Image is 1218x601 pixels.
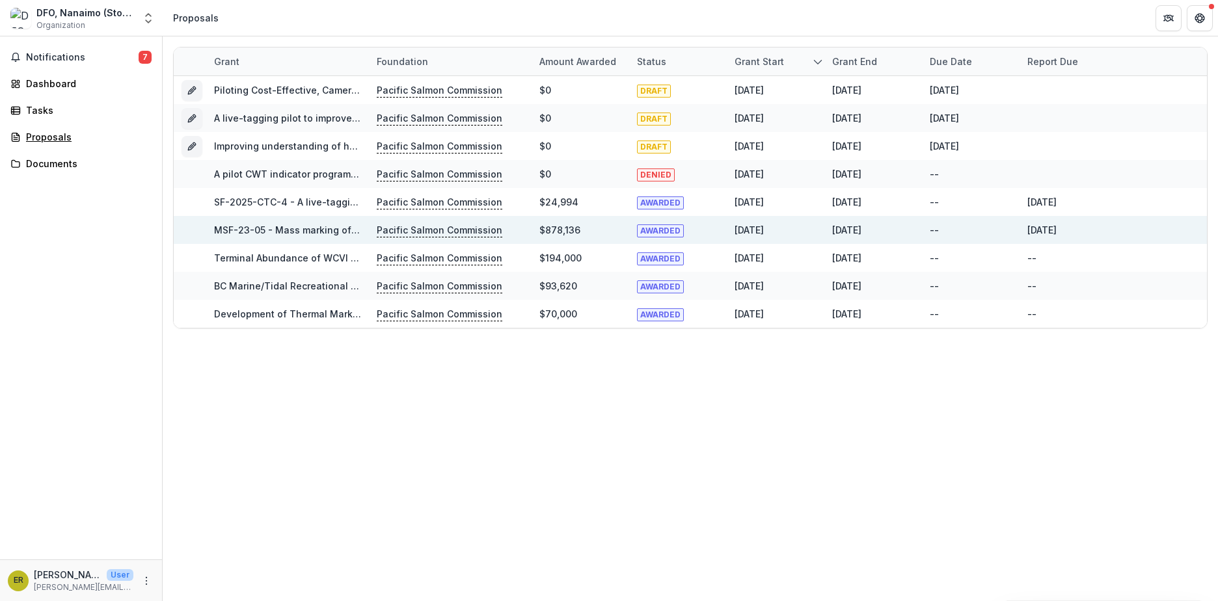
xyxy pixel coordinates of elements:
div: Dashboard [26,77,146,90]
div: Amount awarded [532,47,629,75]
div: [DATE] [930,111,959,125]
a: A live-tagging pilot to improve the escapement estimate of the Quinsam Chinook indicator stock [214,113,655,124]
div: Due Date [922,47,1020,75]
div: $0 [539,167,551,181]
div: [DATE] [832,307,861,321]
div: [DATE] [735,167,764,181]
div: Grant start [727,55,792,68]
a: Dashboard [5,73,157,94]
div: Grant [206,55,247,68]
span: Organization [36,20,85,31]
a: Proposals [5,126,157,148]
div: $70,000 [539,307,577,321]
div: Grant end [824,47,922,75]
button: Get Help [1187,5,1213,31]
div: [DATE] [735,279,764,293]
div: Proposals [173,11,219,25]
img: DFO, Nanaimo (Stock Assessment) [10,8,31,29]
p: Pacific Salmon Commission [377,223,502,237]
a: Tasks [5,100,157,121]
span: AWARDED [637,308,684,321]
span: AWARDED [637,196,684,209]
p: Pacific Salmon Commission [377,279,502,293]
div: [DATE] [735,307,764,321]
div: Grant [206,47,369,75]
div: Grant start [727,47,824,75]
div: Status [629,55,674,68]
a: Development of Thermal Mark Data Sharing Methods [214,308,457,319]
div: Grant end [824,55,885,68]
div: Report Due [1020,55,1086,68]
div: [DATE] [735,139,764,153]
p: [PERSON_NAME] [34,568,101,581]
div: [DATE] [832,279,861,293]
div: Foundation [369,47,532,75]
div: [DATE] [832,167,861,181]
p: Pacific Salmon Commission [377,139,502,154]
div: -- [930,195,939,209]
p: Pacific Salmon Commission [377,251,502,265]
span: 7 [139,51,152,64]
div: Report Due [1020,47,1117,75]
div: [DATE] [735,83,764,97]
div: -- [930,167,939,181]
span: DRAFT [637,85,671,98]
div: [DATE] [735,251,764,265]
p: Pacific Salmon Commission [377,111,502,126]
a: [DATE] [1027,224,1057,235]
button: Grant f1979f37-5fc4-4b42-bdf6-2885f432915a [182,108,202,129]
button: Grant d90d8e77-c6ec-47fc-8823-9996bd51db39 [182,80,202,101]
div: $24,994 [539,195,578,209]
a: -- [1027,308,1036,319]
a: Piloting Cost-Effective, Camera-Based Monitoring to Enhance Recreational Fishing Effort Estimates [214,85,667,96]
a: MSF-23-05 - Mass marking of hatchery produced Conuma River and Gold River Chinook salmon and deve... [214,224,1157,235]
a: -- [1027,252,1036,263]
div: [DATE] [832,223,861,237]
p: Pacific Salmon Commission [377,195,502,209]
span: DRAFT [637,113,671,126]
div: [DATE] [832,139,861,153]
div: Foundation [369,55,436,68]
div: [DATE] [832,83,861,97]
p: Pacific Salmon Commission [377,307,502,321]
div: $93,620 [539,279,577,293]
span: AWARDED [637,224,684,237]
div: $878,136 [539,223,580,237]
div: DFO, Nanaimo (Stock Assessment) [36,6,134,20]
a: A pilot CWT indicator program for Chinook Salmon in the southern mainland inlets of [GEOGRAPHIC_D... [214,168,696,180]
div: [DATE] [735,111,764,125]
div: [DATE] [832,251,861,265]
div: $194,000 [539,251,582,265]
p: [PERSON_NAME][EMAIL_ADDRESS][PERSON_NAME][DOMAIN_NAME] [34,581,133,593]
a: [DATE] [1027,196,1057,207]
button: Partners [1156,5,1182,31]
div: Documents [26,157,146,170]
span: AWARDED [637,280,684,293]
div: Status [629,47,727,75]
a: -- [1027,280,1036,291]
div: Proposals [26,130,146,144]
div: Erin Rechisky [14,576,23,585]
div: $0 [539,83,551,97]
div: Amount awarded [532,55,624,68]
div: -- [930,251,939,265]
a: Terminal Abundance of WCVI Chinook Salmon. Year 4 [214,252,460,263]
a: SF-2025-CTC-4 - A live-tagging pilot to improve the escapement estimate of the Quinsam Chinook in... [214,196,738,207]
div: Tasks [26,103,146,117]
div: -- [930,279,939,293]
p: Pacific Salmon Commission [377,167,502,181]
span: DRAFT [637,140,671,154]
button: More [139,573,154,589]
button: Grant 019d5666-a72c-460f-9bc7-c4ad8b65ea83 [182,136,202,157]
p: Pacific Salmon Commission [377,83,502,98]
p: User [107,569,133,581]
span: Notifications [26,52,139,63]
div: [DATE] [930,139,959,153]
div: [DATE] [735,223,764,237]
div: -- [930,307,939,321]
